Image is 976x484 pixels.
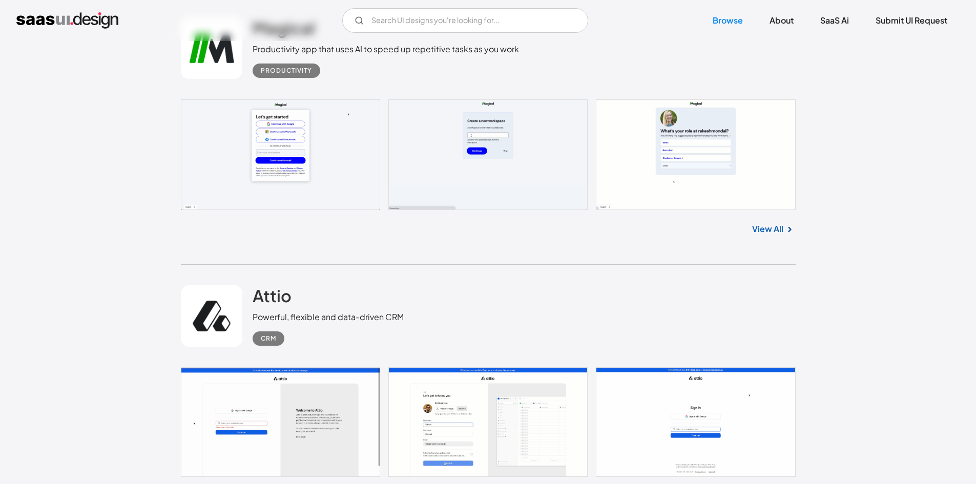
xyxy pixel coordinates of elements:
a: View All [752,223,783,235]
a: home [16,12,118,29]
form: Email Form [342,8,588,33]
h2: Attio [253,285,292,306]
div: CRM [261,332,276,345]
a: SaaS Ai [808,9,861,32]
a: Submit UI Request [863,9,960,32]
a: Attio [253,285,292,311]
div: Productivity [261,65,312,77]
a: About [757,9,806,32]
div: Powerful, flexible and data-driven CRM [253,311,404,323]
a: Browse [700,9,755,32]
div: Productivity app that uses AI to speed up repetitive tasks as you work [253,43,519,55]
input: Search UI designs you're looking for... [342,8,588,33]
